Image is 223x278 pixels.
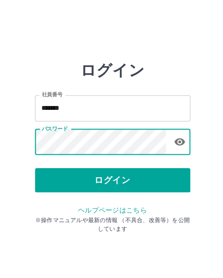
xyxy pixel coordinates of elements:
p: ※操作マニュアルや最新の情報 （不具合、改善等）を公開しています [35,214,189,231]
a: ヘルプページはこちら [78,204,145,212]
h2: ログイン [80,61,143,79]
button: ログイン [35,167,189,191]
label: パスワード [41,124,67,131]
label: 社員番号 [41,90,62,97]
